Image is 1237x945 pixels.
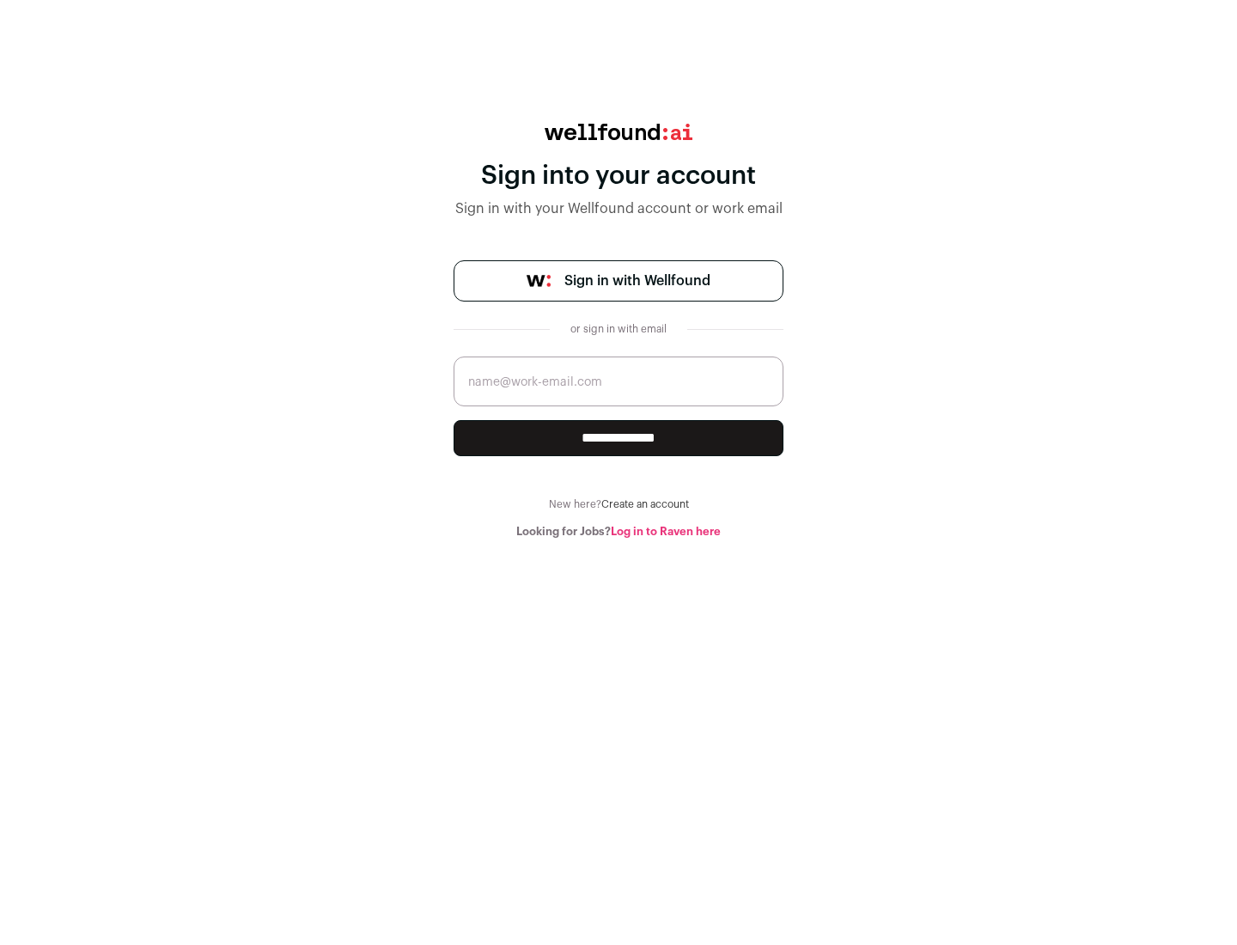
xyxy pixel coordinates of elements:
[527,275,551,287] img: wellfound-symbol-flush-black-fb3c872781a75f747ccb3a119075da62bfe97bd399995f84a933054e44a575c4.png
[454,497,783,511] div: New here?
[545,124,692,140] img: wellfound:ai
[454,198,783,219] div: Sign in with your Wellfound account or work email
[454,260,783,302] a: Sign in with Wellfound
[564,322,673,336] div: or sign in with email
[601,499,689,509] a: Create an account
[454,357,783,406] input: name@work-email.com
[454,161,783,192] div: Sign into your account
[454,525,783,539] div: Looking for Jobs?
[564,271,710,291] span: Sign in with Wellfound
[611,526,721,537] a: Log in to Raven here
